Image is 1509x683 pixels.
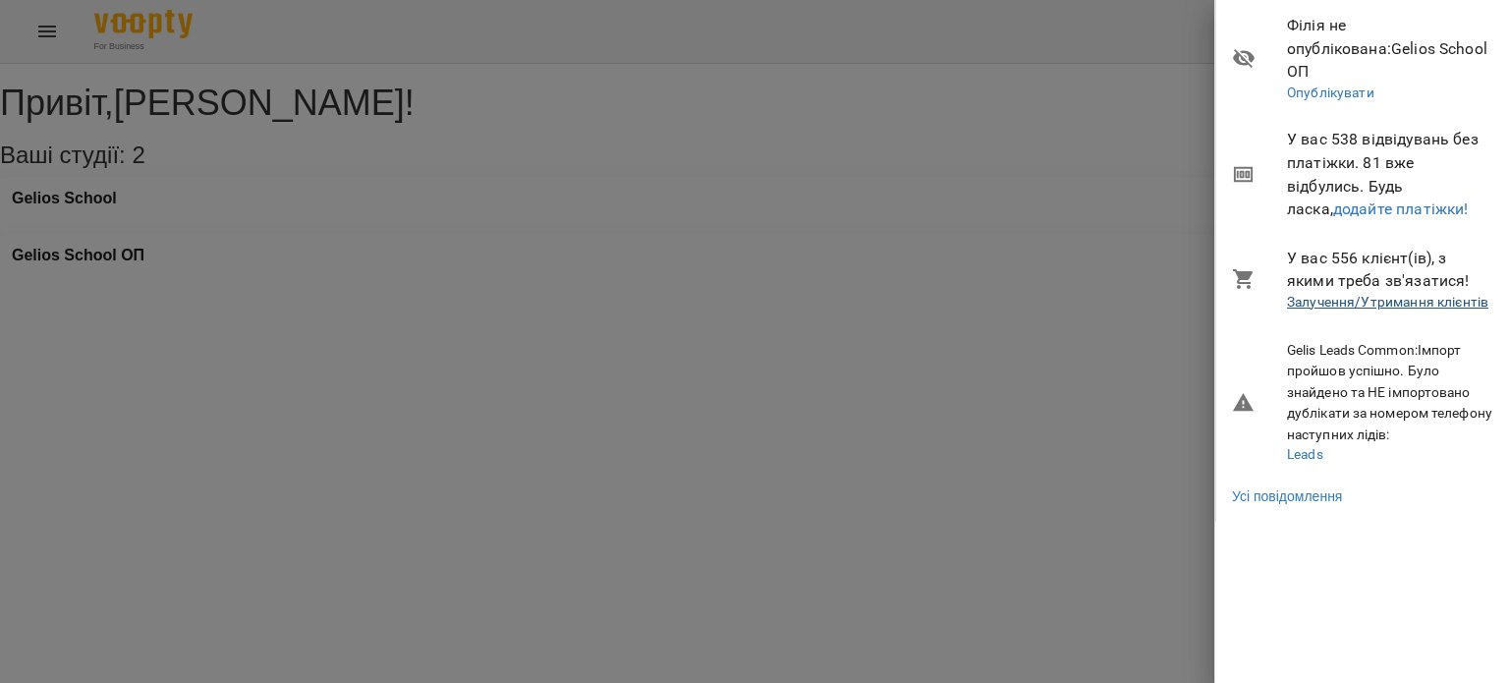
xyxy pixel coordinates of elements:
span: Філія не опублікована : Gelios School ОП [1287,14,1494,84]
a: Leads [1287,446,1323,462]
span: У вас 538 відвідувань без платіжки. 81 вже відбулись. Будь ласка, [1287,128,1494,220]
span: У вас 556 клієнт(ів), з якими треба зв'язатися! [1287,247,1494,293]
a: Усі повідомлення [1232,486,1342,506]
a: Опублікувати [1287,85,1374,100]
a: додайте платіжки! [1333,199,1469,218]
h6: Gelis Leads Common : Імпорт пройшов успішно. Було знайдено та НЕ імпортовано дублікати за номером... [1287,340,1494,446]
a: Залучення/Утримання клієнтів [1287,294,1488,310]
